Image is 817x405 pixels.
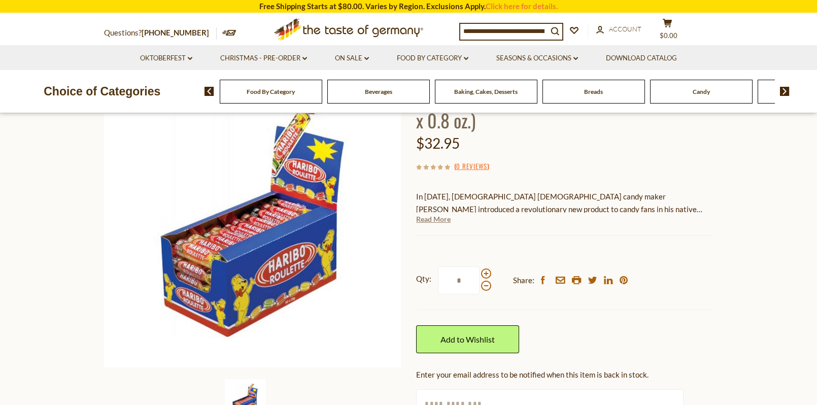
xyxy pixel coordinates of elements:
[454,161,489,171] span: ( )
[416,368,713,381] div: Enter your email address to be notified when this item is back in stock.
[780,87,790,96] img: next arrow
[513,274,534,287] span: Share:
[220,53,307,64] a: Christmas - PRE-ORDER
[416,325,519,353] a: Add to Wishlist
[335,53,369,64] a: On Sale
[142,28,209,37] a: [PHONE_NUMBER]
[486,2,558,11] a: Click here for details.
[693,88,710,95] a: Candy
[416,214,451,224] a: Read More
[397,53,468,64] a: Food By Category
[416,273,431,285] strong: Qty:
[606,53,677,64] a: Download Catalog
[652,18,683,44] button: $0.00
[205,87,214,96] img: previous arrow
[496,53,578,64] a: Seasons & Occasions
[596,24,641,35] a: Account
[584,88,603,95] a: Breads
[660,31,677,40] span: $0.00
[416,134,460,152] span: $32.95
[104,71,401,367] img: Haribo Roulette in Counter Display
[609,25,641,33] span: Account
[104,26,217,40] p: Questions?
[438,266,480,294] input: Qty:
[454,88,518,95] a: Baking, Cakes, Desserts
[247,88,295,95] a: Food By Category
[416,190,713,216] p: In [DATE], [DEMOGRAPHIC_DATA] [DEMOGRAPHIC_DATA] candy maker [PERSON_NAME] introduced a revolutio...
[456,161,487,172] a: 0 Reviews
[365,88,392,95] a: Beverages
[140,53,192,64] a: Oktoberfest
